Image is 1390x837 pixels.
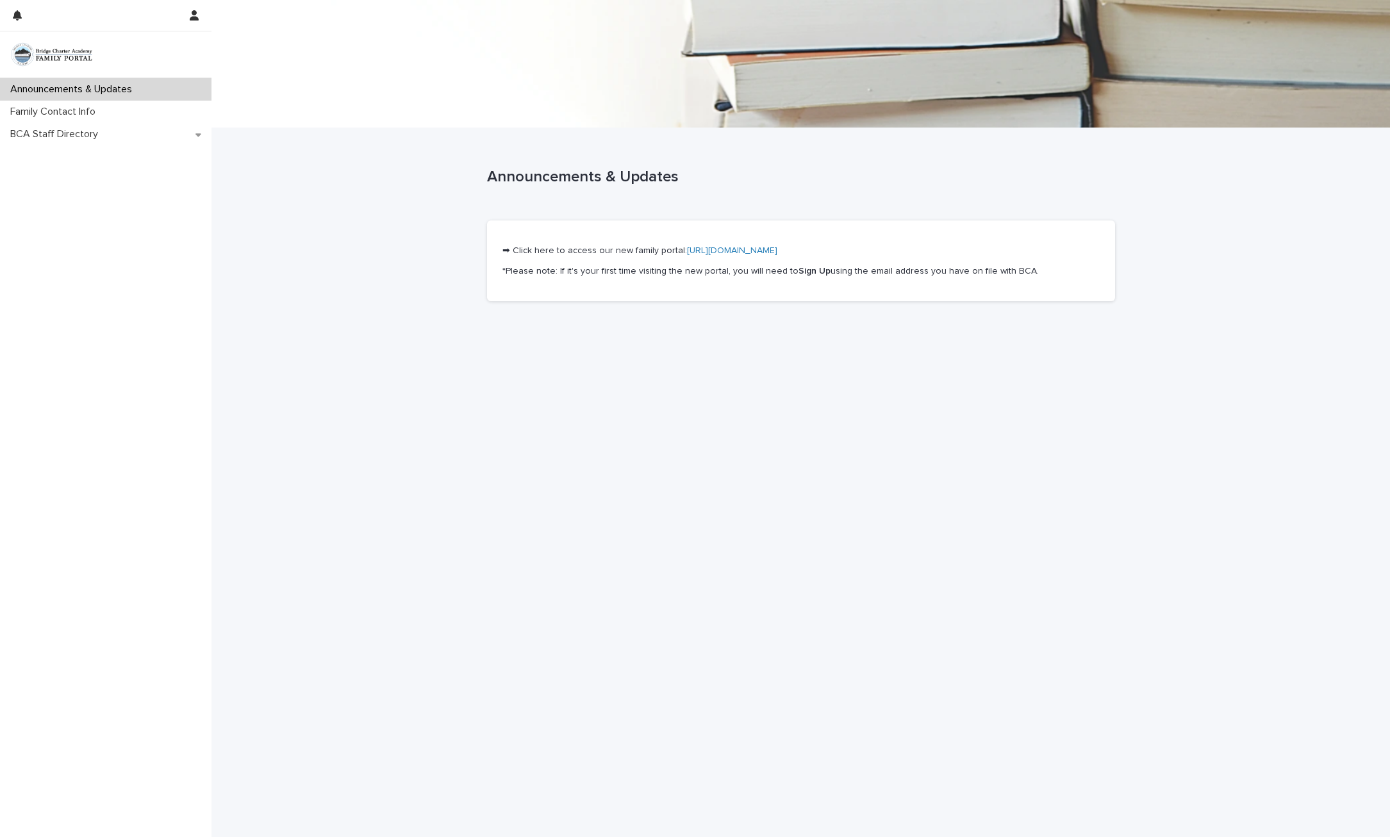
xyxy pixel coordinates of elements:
p: ➡ Click here to access our new family portal: [502,245,1100,256]
strong: Sign Up [798,267,831,276]
p: Family Contact Info [5,106,106,118]
p: *Please note: If it's your first time visiting the new portal, you will need to using the email a... [502,265,1100,277]
img: pULxD3npSYueRIHUhxUT [10,42,94,67]
a: [URL][DOMAIN_NAME] [687,246,777,255]
p: Announcements & Updates [5,83,142,95]
p: Announcements & Updates [487,168,1110,186]
p: BCA Staff Directory [5,128,108,140]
